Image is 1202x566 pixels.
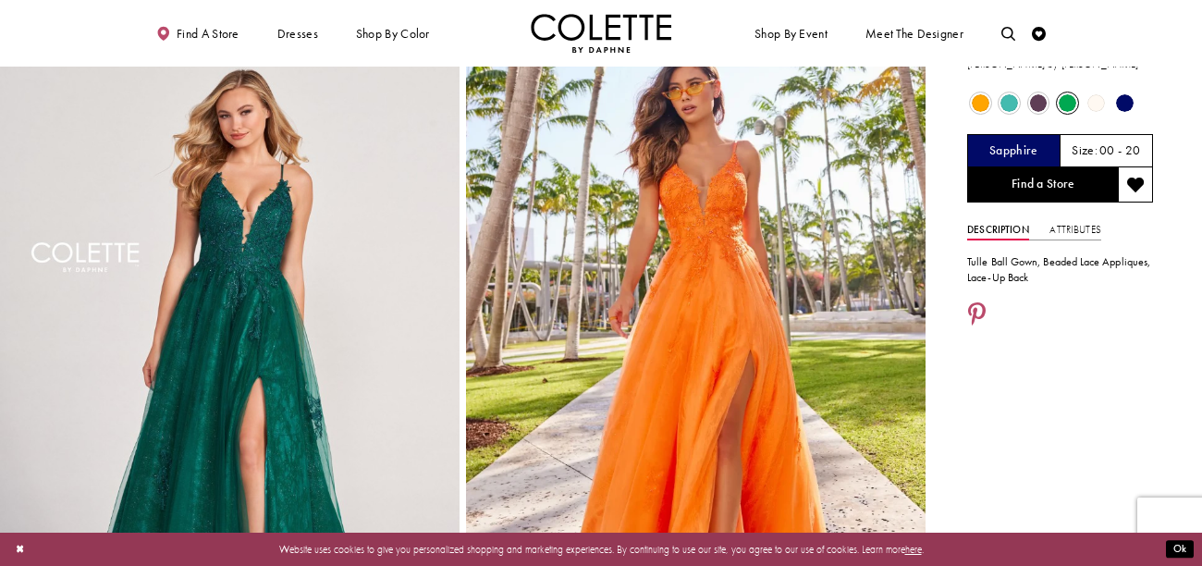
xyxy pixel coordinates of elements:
div: Emerald [1054,90,1081,117]
div: Sapphire [1111,90,1138,117]
div: Tulle Ball Gown, Beaded Lace Appliques, Lace-Up Back [967,254,1153,285]
p: Website uses cookies to give you personalized shopping and marketing experiences. By continuing t... [101,540,1101,559]
a: Share using Pinterest - Opens in new tab [967,302,987,329]
span: Meet the designer [865,27,963,41]
span: Shop by color [356,27,430,41]
h5: Chosen color [989,143,1037,157]
a: Meet the designer [862,14,967,53]
span: Shop by color [352,14,433,53]
a: Find a Store [967,167,1118,203]
div: Plum [1025,90,1052,117]
div: Orange [967,90,994,117]
div: Diamond White [1083,90,1110,117]
a: Description [967,220,1029,240]
button: Close Dialog [8,537,31,562]
a: Check Wishlist [1028,14,1049,53]
span: Dresses [277,27,318,41]
span: Shop By Event [754,27,828,41]
div: Product color controls state depends on size chosen [967,89,1153,117]
span: Size: [1072,142,1097,158]
a: here [905,543,922,556]
a: Attributes [1049,220,1100,240]
span: Shop By Event [751,14,830,53]
span: Find a store [177,27,239,41]
button: Submit Dialog [1166,541,1194,559]
span: Dresses [274,14,322,53]
a: Find a store [153,14,242,53]
div: Turquoise [996,90,1023,117]
h5: 00 - 20 [1099,143,1140,157]
img: Colette by Daphne [531,14,671,53]
button: Add to wishlist [1118,167,1153,203]
a: Toggle search [998,14,1019,53]
a: Visit Home Page [531,14,671,53]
